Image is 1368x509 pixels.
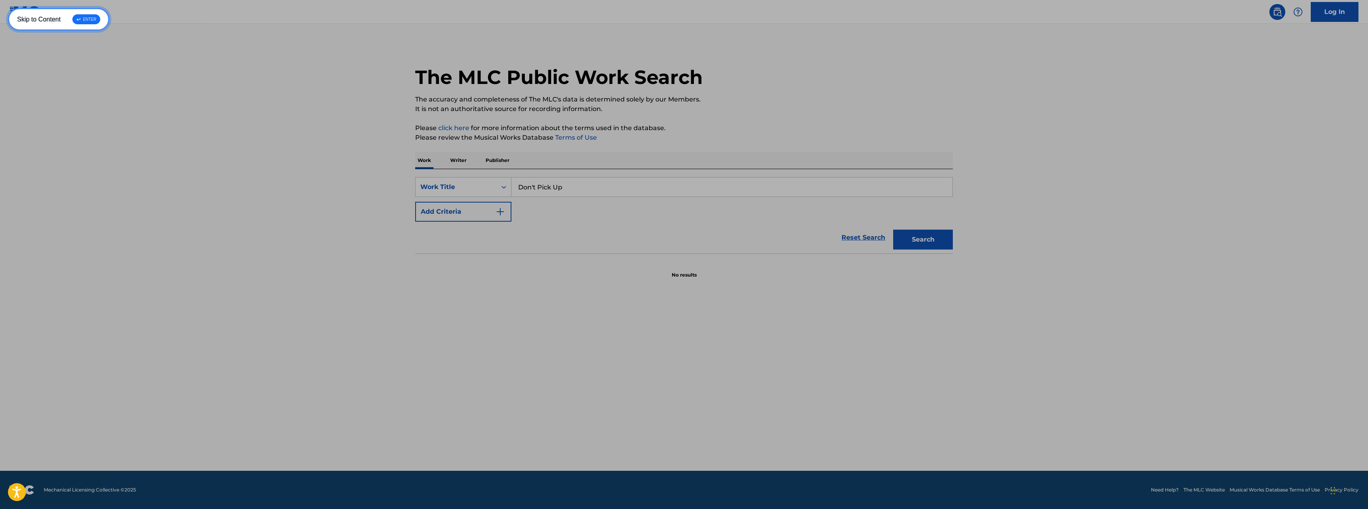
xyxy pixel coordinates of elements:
p: The accuracy and completeness of The MLC's data is determined solely by our Members. [415,95,953,104]
img: logo [10,485,34,495]
button: Add Criteria [415,202,511,222]
a: The MLC Website [1183,486,1225,493]
a: Log In [1311,2,1358,22]
a: Reset Search [838,229,889,246]
a: Public Search [1269,4,1285,20]
p: Publisher [483,152,512,169]
p: Work [415,152,433,169]
img: MLC Logo [10,6,40,18]
a: Terms of Use [554,134,597,141]
p: Please for more information about the terms used in the database. [415,123,953,133]
a: Need Help? [1151,486,1179,493]
a: click here [438,124,469,132]
iframe: Chat Widget [1328,471,1368,509]
span: Mechanical Licensing Collective © 2025 [44,486,136,493]
form: Search Form [415,177,953,254]
div: Drag [1331,479,1335,503]
div: Help [1290,4,1306,20]
p: Please review the Musical Works Database [415,133,953,142]
p: Writer [448,152,469,169]
h1: The MLC Public Work Search [415,65,703,89]
p: It is not an authoritative source for recording information. [415,104,953,114]
a: Musical Works Database Terms of Use [1230,486,1320,493]
img: 9d2ae6d4665cec9f34b9.svg [496,207,505,216]
p: No results [672,262,697,279]
img: help [1293,7,1303,17]
a: Privacy Policy [1325,486,1358,493]
img: search [1273,7,1282,17]
div: Work Title [420,182,492,192]
button: Search [893,230,953,250]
